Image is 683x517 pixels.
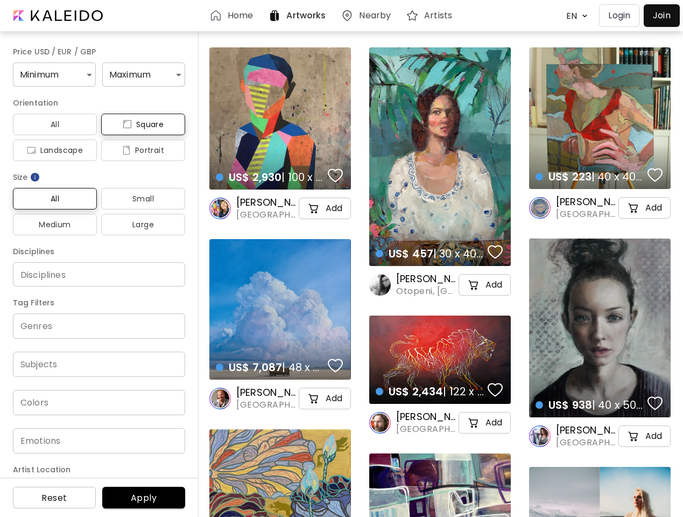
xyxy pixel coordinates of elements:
h4: | 40 x 50 cm [536,398,644,412]
a: Join [644,4,680,27]
span: [GEOGRAPHIC_DATA], [GEOGRAPHIC_DATA] [236,209,297,221]
h5: Add [326,203,342,214]
img: icon [122,146,131,155]
h6: Size [13,171,185,184]
h6: Artworks [286,11,326,20]
h6: Disciplines [13,245,185,258]
span: Reset [22,492,87,504]
button: iconLandscape [13,139,97,161]
div: EN [561,6,579,25]
h6: Home [228,11,253,20]
button: cart-iconAdd [299,198,351,219]
a: US$ 2,930| 100 x 100 cmfavoriteshttps://cdn.kaleido.art/CDN/Artwork/169798/Primary/medium.webp?up... [209,47,351,190]
img: cart-icon [627,201,640,214]
button: favorites [325,165,346,186]
button: iconSquare [101,114,185,135]
button: favorites [645,164,665,186]
button: cart-iconAdd [618,425,671,447]
button: favorites [645,393,665,414]
button: favorites [325,355,346,376]
span: All [22,192,88,205]
h6: Tag Filters [13,296,185,309]
h6: [PERSON_NAME] [PERSON_NAME] [396,410,456,423]
button: Reset [13,487,96,508]
a: [PERSON_NAME][GEOGRAPHIC_DATA], [GEOGRAPHIC_DATA]cart-iconAdd [209,196,351,221]
img: cart-icon [467,416,480,429]
button: Large [101,214,185,235]
h6: Nearby [359,11,391,20]
a: [PERSON_NAME][GEOGRAPHIC_DATA], [GEOGRAPHIC_DATA]cart-iconAdd [529,424,671,449]
p: Login [608,9,630,22]
a: [PERSON_NAME][GEOGRAPHIC_DATA], [GEOGRAPHIC_DATA]cart-iconAdd [209,386,351,411]
h6: Artist Location [13,463,185,476]
h4: | 40 x 40 cm [536,170,644,184]
h6: [PERSON_NAME] [236,196,297,209]
span: Apply [111,492,177,504]
span: Square [110,118,177,131]
span: Landscape [22,144,88,157]
span: All [22,118,88,131]
a: [PERSON_NAME]Otopeni, [GEOGRAPHIC_DATA]cart-iconAdd [369,273,511,297]
button: cart-iconAdd [459,274,511,296]
h6: Orientation [13,96,185,109]
h4: | 48 x 48 inch [216,360,325,374]
img: cart-icon [307,392,320,405]
span: US$ 223 [548,169,592,184]
h6: [PERSON_NAME] [556,424,616,437]
span: US$ 2,434 [389,384,443,399]
span: US$ 7,087 [229,360,282,375]
button: cart-iconAdd [299,388,351,409]
h5: Add [326,393,342,404]
button: Small [101,188,185,209]
h5: Add [645,431,662,442]
h6: [PERSON_NAME] [396,273,456,285]
div: Maximum [102,62,185,87]
a: Artworks [268,9,330,22]
button: Medium [13,214,97,235]
button: Apply [102,487,185,508]
span: Large [110,218,177,231]
h5: Add [645,202,662,213]
a: US$ 457| 30 x 40 cmfavoriteshttps://cdn.kaleido.art/CDN/Artwork/172053/Primary/medium.webp?update... [369,47,511,266]
span: [GEOGRAPHIC_DATA], [GEOGRAPHIC_DATA] [396,423,456,435]
a: [PERSON_NAME] [PERSON_NAME][GEOGRAPHIC_DATA], [GEOGRAPHIC_DATA]cart-iconAdd [369,410,511,435]
h6: Artists [424,11,452,20]
span: Portrait [110,144,177,157]
h6: Price USD / EUR / GBP [13,45,185,58]
a: Artists [406,9,456,22]
h5: Add [485,417,502,428]
a: US$ 938| 40 x 50 cmfavoriteshttps://cdn.kaleido.art/CDN/Artwork/175497/Primary/medium.webp?update... [529,239,671,417]
h6: [PERSON_NAME] [236,386,297,399]
div: Minimum [13,62,96,87]
span: [GEOGRAPHIC_DATA], [GEOGRAPHIC_DATA] [556,437,616,449]
h5: Add [485,280,502,290]
h4: | 30 x 40 cm [376,247,484,261]
img: cart-icon [627,430,640,443]
a: US$ 7,087| 48 x 48 inchfavoriteshttps://cdn.kaleido.art/CDN/Artwork/175009/Primary/medium.webp?up... [209,239,351,380]
a: Login [599,4,644,27]
button: cart-iconAdd [618,197,671,219]
span: Otopeni, [GEOGRAPHIC_DATA] [396,285,456,297]
button: favorites [485,241,505,263]
a: US$ 223| 40 x 40 cmfavoriteshttps://cdn.kaleido.art/CDN/Artwork/169904/Primary/medium.webp?update... [529,47,671,189]
a: [PERSON_NAME][GEOGRAPHIC_DATA], [GEOGRAPHIC_DATA]cart-iconAdd [529,195,671,220]
button: All [13,188,97,209]
span: US$ 2,930 [229,170,281,185]
img: icon [27,146,36,155]
span: [GEOGRAPHIC_DATA], [GEOGRAPHIC_DATA] [556,208,616,220]
h4: | 122 x 92 cm [376,385,484,399]
img: cart-icon [467,278,480,291]
button: iconPortrait [101,139,185,161]
a: Home [209,9,257,22]
button: Login [599,4,639,27]
h6: [PERSON_NAME] [556,195,616,208]
img: arrow down [579,11,590,21]
img: info [30,172,40,183]
a: US$ 2,434| 122 x 92 cmfavoriteshttps://cdn.kaleido.art/CDN/Artwork/174965/Primary/medium.webp?upd... [369,316,511,404]
img: icon [123,120,132,129]
img: cart-icon [307,202,320,215]
button: favorites [485,379,505,401]
span: US$ 938 [548,397,592,413]
span: [GEOGRAPHIC_DATA], [GEOGRAPHIC_DATA] [236,399,297,411]
span: US$ 457 [389,246,433,261]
